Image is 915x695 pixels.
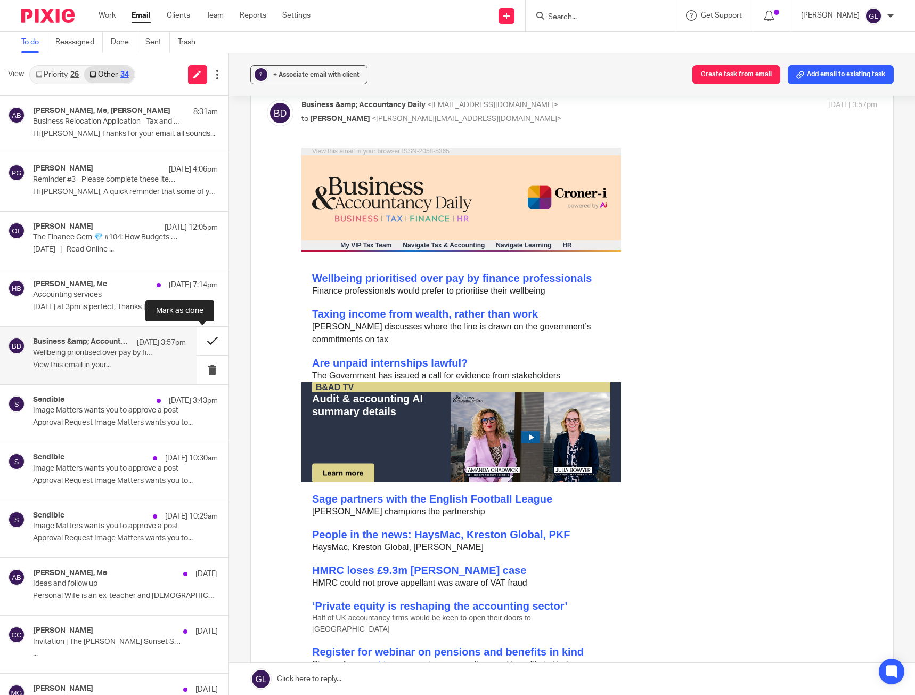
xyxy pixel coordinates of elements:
p: [DATE] [195,626,218,637]
p: [DATE] 4:06pm [169,164,218,175]
td: The Government has issued a call for evidence from stakeholders [11,222,259,235]
a: Register for webinar on pensions and benefits in kind [11,498,282,510]
img: svg%3E [8,626,25,643]
td: [PERSON_NAME] discusses where the line is drawn on the government’s commitments on tax [11,173,309,198]
td: Business [14,335,58,345]
a: Reassigned [55,32,103,53]
a: Are unpaid internships lawful? [11,209,166,221]
input: Search [547,13,643,22]
a: Work [99,10,116,21]
a: Privacy Policy [71,659,111,666]
td: © [PERSON_NAME]-i | | | [8,659,257,666]
span: View [8,69,24,80]
p: Hi [PERSON_NAME] Thanks for your email, all sounds... [33,130,218,139]
div: 26 [70,71,79,78]
a: Clients [167,10,190,21]
img: svg%3E [8,280,25,297]
img: ae0b60f4-7972-1ecf-0b58-ae38da861402.png [155,641,168,658]
p: Approval Request Image Matters wants you to... [33,476,218,486]
a: Settings [282,10,311,21]
h4: [PERSON_NAME], Me, [PERSON_NAME] [33,107,170,116]
td: B&AD TV [14,235,52,245]
p: [DATE] 3:43pm [169,395,218,406]
a: Copyright notice [174,659,220,666]
img: svg%3E [267,100,293,126]
a: Navigate Tax & Accounting [101,94,183,101]
h4: Sendible [33,453,64,462]
p: [DATE] | Read Online ... [33,245,218,254]
h4: [PERSON_NAME] [33,684,93,693]
p: [DATE] 3:57pm [828,100,877,111]
h4: [PERSON_NAME], Me [33,280,107,289]
a: My VIP Tax Team [39,94,90,101]
h4: Business &amp; Accountancy Daily [33,337,132,346]
a: Priority26 [30,66,84,83]
img: svg%3E [8,569,25,586]
a: HMRC loses £9.3m [PERSON_NAME] case [11,417,225,429]
span: <[EMAIL_ADDRESS][DOMAIN_NAME]> [427,101,558,109]
td: HR [14,198,27,208]
p: Approval Request Image Matters wants you to... [33,418,218,427]
h4: [PERSON_NAME], Me [33,569,107,578]
p: 8:31am [193,107,218,117]
td: HR [14,370,27,381]
a: Terms and conditions [112,659,172,666]
p: [DATE] 10:29am [165,511,218,522]
img: Video [149,245,309,335]
p: [DATE] at 3pm is perfect, Thanks [PERSON_NAME] and... [33,303,218,312]
a: Navigate Learning [194,94,250,101]
td: Business [14,487,58,497]
span: [PERSON_NAME] [310,115,370,123]
div: 34 [120,71,129,78]
img: 01642b19-f186-05bf-5456-2e5c0e1c84b7.png [11,316,73,335]
p: Image Matters wants you to approve a post [33,464,181,473]
td: HMRC could not prove appellant was aware of VAT fraud [11,429,226,442]
img: svg%3E [865,7,882,25]
a: To do [21,32,47,53]
td: HaysMac, Kreston Global, [PERSON_NAME] [11,393,269,406]
img: svg%3E [8,395,25,413]
a: ‘Private equity is reshaping the accounting sector’ [11,452,266,464]
span: Half of UK accountancy firms would be keen to open their doors to [GEOGRAPHIC_DATA] [11,466,230,486]
p: Approval Request Image Matters wants you to... [33,534,218,543]
a: Wellbeing prioritised over pay by finance professionals [11,125,290,136]
p: The Finance Gem 💎 #104: How Budgets aren't Strategy and EBITDA isn't Cash [33,233,181,242]
a: webinar [67,512,96,521]
td: Tax [14,150,31,160]
button: Add email to existing task [788,65,894,84]
a: Other34 [84,66,134,83]
button: ? + Associate email with client [250,65,367,84]
span: <[PERSON_NAME][EMAIL_ADDRESS][DOMAIN_NAME]> [372,115,561,123]
p: [DATE] [195,569,218,579]
a: Taxing income from wealth, rather than work [11,160,236,172]
a: HR [261,94,270,101]
td: [DATE] [11,104,39,114]
p: Ideas and follow up [33,579,181,588]
img: 0e0f4e8b-2388-bd6d-eb98-90a0f3f091c0.jpg [97,647,110,652]
span: Get Support [701,12,742,19]
p: [DATE] 10:30am [165,453,218,464]
img: svg%3E [8,511,25,528]
a: Sage partners with the English Football League [11,345,251,357]
p: ... [33,650,218,659]
p: [DATE] [195,684,218,695]
img: svg%3E [8,337,25,354]
span: Business &amp; Accountancy Daily [301,101,426,109]
p: Invitation | The [PERSON_NAME] Sunset Soiree [33,637,181,646]
p: Image Matters wants you to approve a post [33,406,181,415]
span: to [301,115,308,123]
a: Email [132,10,151,21]
a: Trash [178,32,203,53]
p: [DATE] 7:14pm [169,280,218,290]
a: Unsubscribe [222,659,258,666]
td: Tax [14,406,31,416]
p: Reminder #3 - Please complete these items - Guided Plus Implementation - EMEA - Layzell & Co [33,175,181,184]
img: svg%3E [8,107,25,124]
p: [PERSON_NAME] [801,10,860,21]
p: Hi [PERSON_NAME], A quick reminder that some of your... [33,188,218,197]
img: 01495209-25af-c07e-ad59-d3ae4133ab70.png [117,643,129,656]
button: Create task from email [692,65,780,84]
img: svg%3E [8,453,25,470]
a: People in the news: HaysMac, Kreston Global, PKF [11,381,269,393]
p: Image Matters wants you to approve a post [33,522,181,531]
